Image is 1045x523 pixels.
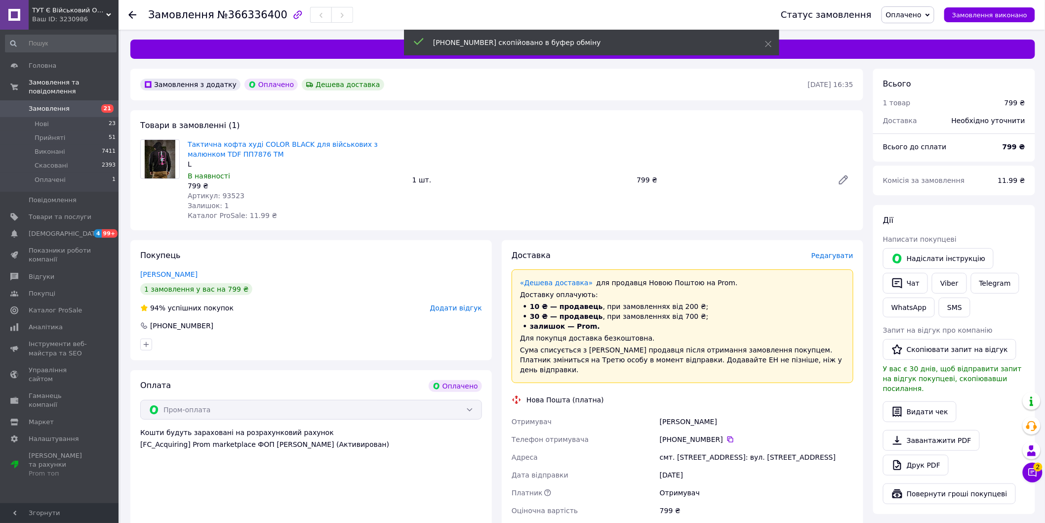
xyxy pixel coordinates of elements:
[140,270,198,278] a: [PERSON_NAME]
[29,61,56,70] span: Головна
[883,79,911,88] span: Всього
[29,451,91,479] span: [PERSON_NAME] та рахунки
[188,159,404,169] div: L
[29,418,54,427] span: Маркет
[520,345,845,375] div: Сума списується з [PERSON_NAME] продавця після отримання замовлення покупцем. Платник зміниться н...
[524,395,606,405] div: Нова Пошта (платна)
[35,120,49,129] span: Нові
[29,469,91,478] div: Prom топ
[150,304,165,312] span: 94%
[140,381,171,390] span: Оплата
[512,251,551,260] span: Доставка
[944,7,1035,22] button: Замовлення виконано
[29,272,54,281] span: Відгуки
[188,140,378,158] a: Тактична кофта худі COLOR BLACK для військових з малюнком TDF ПП7876 ТМ
[883,273,928,294] button: Чат
[140,79,241,90] div: Замовлення з додатку
[883,430,980,451] a: Завантажити PDF
[140,303,234,313] div: успішних покупок
[883,99,911,107] span: 1 товар
[633,173,830,187] div: 799 ₴
[883,483,1016,504] button: Повернути гроші покупцеві
[520,290,845,300] div: Доставку оплачують:
[520,302,845,311] li: , при замовленнях від 200 ₴;
[781,10,872,20] div: Статус замовлення
[217,9,287,21] span: №366336400
[29,196,77,205] span: Повідомлення
[883,117,917,125] span: Доставка
[29,213,91,221] span: Товари та послуги
[29,366,91,384] span: Управління сайтом
[102,147,116,156] span: 7411
[883,326,993,334] span: Запит на відгук про компанію
[512,471,568,479] span: Дата відправки
[35,161,68,170] span: Скасовані
[883,455,949,476] a: Друк PDF
[94,229,102,238] span: 4
[658,502,855,520] div: 799 ₴
[520,311,845,321] li: , при замовленнях від 700 ₴;
[102,229,118,238] span: 99+
[35,133,65,142] span: Прийняті
[149,321,214,331] div: [PHONE_NUMBER]
[952,11,1027,19] span: Замовлення виконано
[520,333,845,343] div: Для покупця доставка безкоштовна.
[939,298,970,317] button: SMS
[29,78,119,96] span: Замовлення та повідомлення
[188,212,277,219] span: Каталог ProSale: 11.99 ₴
[109,120,116,129] span: 23
[1003,143,1025,151] b: 799 ₴
[188,192,244,200] span: Артикул: 93523
[140,251,181,260] span: Покупець
[660,435,853,444] div: [PHONE_NUMBER]
[430,304,482,312] span: Додати відгук
[188,172,230,180] span: В наявності
[145,140,175,178] img: Тактична кофта худі COLOR BLACK для військових з малюнком TDF ПП7876 ТМ
[530,303,603,310] span: 10 ₴ — продавець
[101,104,114,113] span: 21
[811,252,853,260] span: Редагувати
[29,289,55,298] span: Покупці
[512,418,552,426] span: Отримувач
[883,176,965,184] span: Комісія за замовлення
[658,448,855,466] div: смт. [STREET_ADDRESS]: вул. [STREET_ADDRESS]
[1005,98,1025,108] div: 799 ₴
[29,323,63,332] span: Аналітика
[998,176,1025,184] span: 11.99 ₴
[302,79,384,90] div: Дешева доставка
[946,110,1031,131] div: Необхідно уточнити
[971,273,1019,294] a: Telegram
[140,283,252,295] div: 1 замовлення у вас на 799 ₴
[140,121,240,130] span: Товари в замовленні (1)
[808,81,853,88] time: [DATE] 16:35
[29,435,79,443] span: Налаштування
[883,143,947,151] span: Всього до сплати
[883,248,994,269] button: Надіслати інструкцію
[1034,463,1043,472] span: 2
[883,235,957,243] span: Написати покупцеві
[433,38,740,47] div: [PHONE_NUMBER] скопійовано в буфер обміну
[102,161,116,170] span: 2393
[520,279,593,287] a: «Дешева доставка»
[244,79,298,90] div: Оплачено
[5,35,117,52] input: Пошук
[658,413,855,431] div: [PERSON_NAME]
[658,484,855,502] div: Отримувач
[530,312,603,320] span: 30 ₴ — продавець
[520,278,845,288] div: для продавця Новою Поштою на Prom.
[512,436,589,443] span: Телефон отримувача
[29,246,91,264] span: Показники роботи компанії
[112,175,116,184] span: 1
[188,202,229,210] span: Залишок: 1
[29,229,102,238] span: [DEMOGRAPHIC_DATA]
[29,306,82,315] span: Каталог ProSale
[530,322,600,330] span: залишок — Prom.
[29,104,70,113] span: Замовлення
[29,392,91,409] span: Гаманець компанії
[140,439,482,449] div: [FC_Acquiring] Prom marketplace ФОП [PERSON_NAME] (Активирован)
[883,365,1022,392] span: У вас є 30 днів, щоб відправити запит на відгук покупцеві, скопіювавши посилання.
[883,298,935,317] a: WhatsApp
[429,380,482,392] div: Оплачено
[408,173,633,187] div: 1 шт.
[512,453,538,461] span: Адреса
